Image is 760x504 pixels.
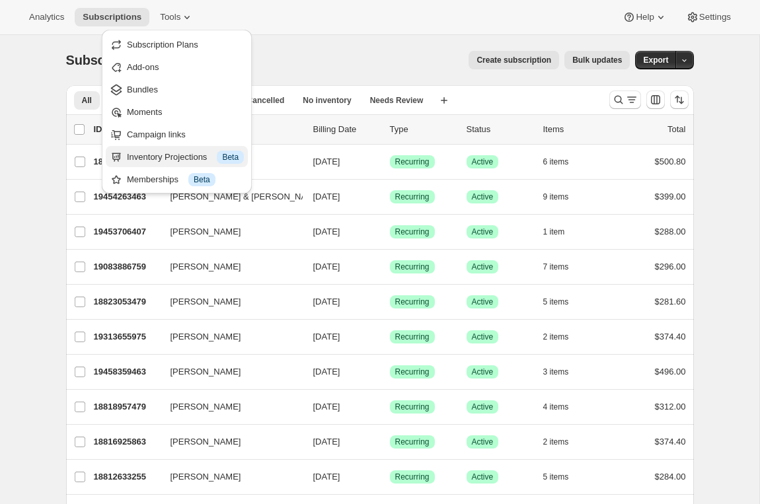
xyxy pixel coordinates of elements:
[472,227,494,237] span: Active
[21,8,72,26] button: Analytics
[94,153,686,171] div: 18816303271[PERSON_NAME][DATE]SuccessRecurringSuccessActive6 items$500.80
[106,79,248,100] button: Bundles
[313,367,340,377] span: [DATE]
[94,468,686,486] div: 18812633255[PERSON_NAME][DATE]SuccessRecurringSuccessActive5 items$284.00
[29,12,64,22] span: Analytics
[127,85,158,94] span: Bundles
[94,190,160,203] p: 19454263463
[163,361,295,382] button: [PERSON_NAME]
[543,367,569,377] span: 3 items
[171,400,241,414] span: [PERSON_NAME]
[434,91,455,110] button: Create new view
[472,157,494,167] span: Active
[370,95,424,106] span: Needs Review
[313,402,340,412] span: [DATE]
[171,330,241,343] span: [PERSON_NAME]
[163,466,295,487] button: [PERSON_NAME]
[543,297,569,307] span: 5 items
[313,437,340,447] span: [DATE]
[472,297,494,307] span: Active
[127,62,159,72] span: Add-ons
[94,260,160,273] p: 19083886759
[472,402,494,412] span: Active
[543,157,569,167] span: 6 items
[543,223,580,241] button: 1 item
[543,363,584,381] button: 3 items
[94,293,686,311] div: 18823053479[PERSON_NAME][DATE]SuccessRecurringSuccessActive5 items$281.60
[395,262,430,272] span: Recurring
[94,225,160,238] p: 19453706407
[615,8,675,26] button: Help
[543,332,569,342] span: 2 items
[171,435,241,449] span: [PERSON_NAME]
[655,227,686,236] span: $288.00
[94,433,686,451] div: 18816925863[PERSON_NAME][DATE]SuccessRecurringSuccessActive2 items$374.40
[543,258,584,276] button: 7 items
[94,363,686,381] div: 19458359463[PERSON_NAME][DATE]SuccessRecurringSuccessActive3 items$496.00
[635,51,676,69] button: Export
[83,12,141,22] span: Subscriptions
[313,297,340,306] span: [DATE]
[543,328,584,346] button: 2 items
[472,437,494,447] span: Active
[94,295,160,308] p: 18823053479
[127,129,186,139] span: Campaign links
[171,470,241,484] span: [PERSON_NAME]
[390,123,456,136] div: Type
[127,151,244,164] div: Inventory Projections
[395,367,430,377] span: Recurring
[655,472,686,482] span: $284.00
[655,262,686,271] span: $296.00
[472,367,494,377] span: Active
[472,472,494,482] span: Active
[543,192,569,202] span: 9 items
[163,221,295,242] button: [PERSON_NAME]
[472,262,494,272] span: Active
[395,297,430,307] span: Recurring
[247,95,285,106] span: Cancelled
[469,51,559,69] button: Create subscription
[127,40,198,50] span: Subscription Plans
[543,293,584,311] button: 5 items
[94,188,686,206] div: 19454263463[PERSON_NAME] & [PERSON_NAME][DATE]SuccessRecurringSuccessActive9 items$399.00
[313,157,340,166] span: [DATE]
[655,192,686,201] span: $399.00
[82,95,92,106] span: All
[543,188,584,206] button: 9 items
[222,152,239,162] span: Beta
[163,186,295,207] button: [PERSON_NAME] & [PERSON_NAME]
[127,173,244,186] div: Memberships
[543,433,584,451] button: 2 items
[313,123,379,136] p: Billing Date
[163,291,295,312] button: [PERSON_NAME]
[395,192,430,202] span: Recurring
[395,402,430,412] span: Recurring
[543,468,584,486] button: 5 items
[655,157,686,166] span: $500.80
[395,472,430,482] span: Recurring
[94,328,686,346] div: 19313655975[PERSON_NAME][DATE]SuccessRecurringSuccessActive2 items$374.40
[667,123,685,136] p: Total
[94,435,160,449] p: 18816925863
[655,297,686,306] span: $281.60
[313,472,340,482] span: [DATE]
[472,332,494,342] span: Active
[678,8,739,26] button: Settings
[94,123,160,136] p: ID
[75,8,149,26] button: Subscriptions
[152,8,202,26] button: Tools
[643,55,668,65] span: Export
[94,365,160,378] p: 19458359463
[127,107,162,117] span: Moments
[543,402,569,412] span: 4 items
[655,332,686,342] span: $374.40
[94,258,686,276] div: 19083886759[PERSON_NAME][DATE]SuccessRecurringSuccessActive7 items$296.00
[163,326,295,347] button: [PERSON_NAME]
[106,146,248,167] button: Inventory Projections
[572,55,622,65] span: Bulk updates
[94,223,686,241] div: 19453706407[PERSON_NAME][DATE]SuccessRecurringSuccessActive1 item$288.00
[655,402,686,412] span: $312.00
[670,90,689,109] button: Sort the results
[655,367,686,377] span: $496.00
[543,123,609,136] div: Items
